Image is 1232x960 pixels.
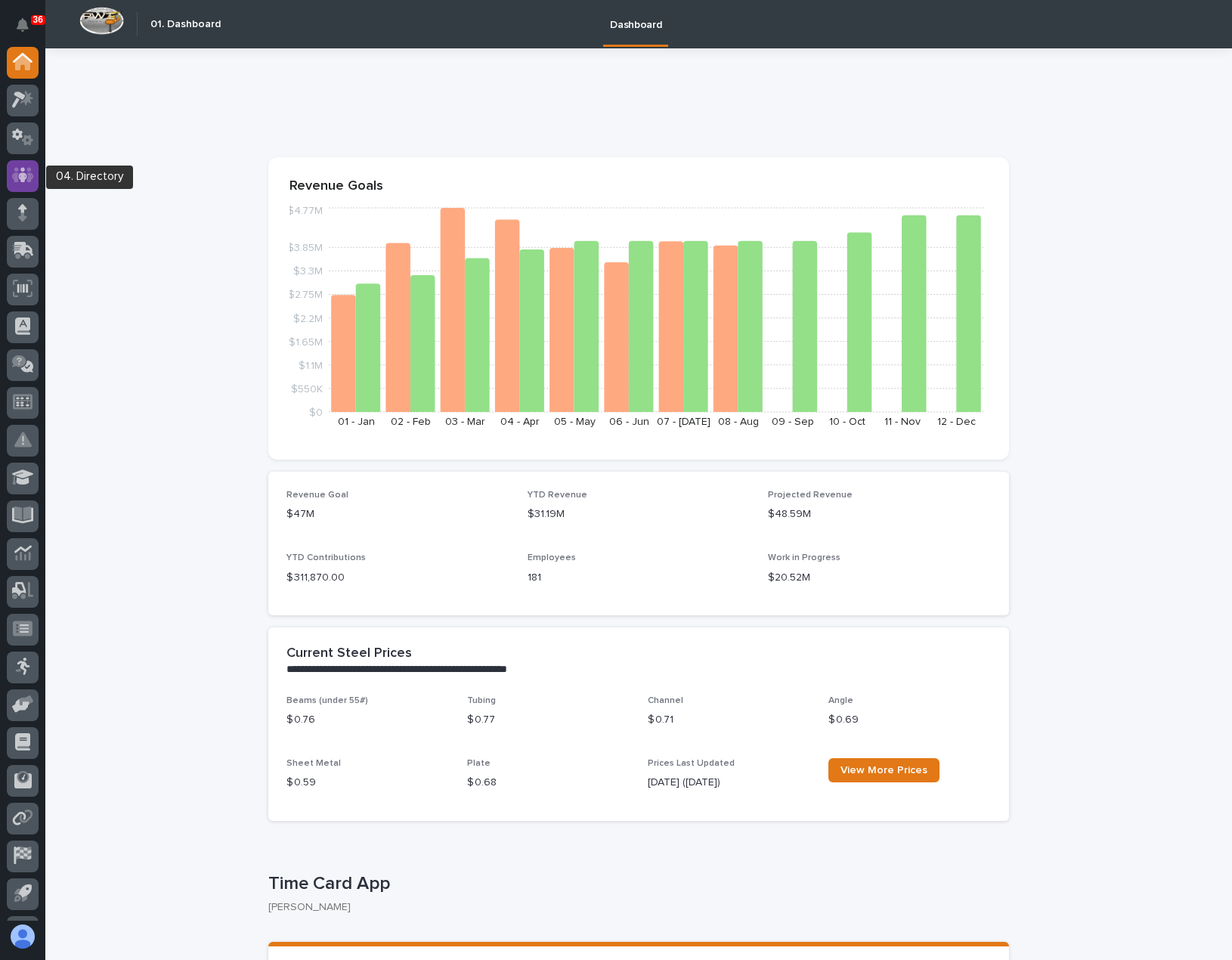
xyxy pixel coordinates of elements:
[648,759,735,768] span: Prices Last Updated
[467,696,496,705] span: Tubing
[291,383,323,394] tspan: $550K
[829,417,865,427] text: 10 - Oct
[286,646,412,662] h2: Current Steel Prices
[286,506,509,522] p: $47M
[19,18,39,42] div: Notifications36
[884,417,921,427] text: 11 - Nov
[718,417,759,427] text: 08 - Aug
[286,712,449,728] p: $ 0.76
[648,712,810,728] p: $ 0.71
[7,9,39,41] button: Notifications
[554,417,596,427] text: 05 - May
[772,417,814,427] text: 09 - Sep
[288,290,323,300] tspan: $2.75M
[467,775,630,791] p: $ 0.68
[467,759,491,768] span: Plate
[528,506,751,522] p: $31.19M
[286,491,348,500] span: Revenue Goal
[338,417,375,427] text: 01 - Jan
[7,921,39,952] button: users-avatar
[289,336,323,347] tspan: $1.65M
[828,696,853,705] span: Angle
[445,417,485,427] text: 03 - Mar
[150,18,221,31] h2: 01. Dashboard
[299,360,323,370] tspan: $1.1M
[467,712,630,728] p: $ 0.77
[286,759,341,768] span: Sheet Metal
[528,491,587,500] span: YTD Revenue
[289,178,988,195] p: Revenue Goals
[286,775,449,791] p: $ 0.59
[657,417,710,427] text: 07 - [DATE]
[287,206,323,216] tspan: $4.77M
[768,553,840,562] span: Work in Progress
[391,417,431,427] text: 02 - Feb
[937,417,976,427] text: 12 - Dec
[286,553,366,562] span: YTD Contributions
[286,696,368,705] span: Beams (under 55#)
[268,901,997,914] p: [PERSON_NAME]
[648,696,683,705] span: Channel
[609,417,649,427] text: 06 - Jun
[768,570,991,586] p: $20.52M
[309,407,323,418] tspan: $0
[840,765,927,776] span: View More Prices
[500,417,540,427] text: 04 - Apr
[293,266,323,277] tspan: $3.3M
[528,570,751,586] p: 181
[33,14,43,25] p: 36
[286,570,509,586] p: $ 311,870.00
[293,313,323,324] tspan: $2.2M
[768,491,853,500] span: Projected Revenue
[828,758,939,782] a: View More Prices
[287,243,323,253] tspan: $3.85M
[828,712,991,728] p: $ 0.69
[268,873,1003,895] p: Time Card App
[768,506,991,522] p: $48.59M
[648,775,810,791] p: [DATE] ([DATE])
[79,7,124,35] img: Workspace Logo
[528,553,576,562] span: Employees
